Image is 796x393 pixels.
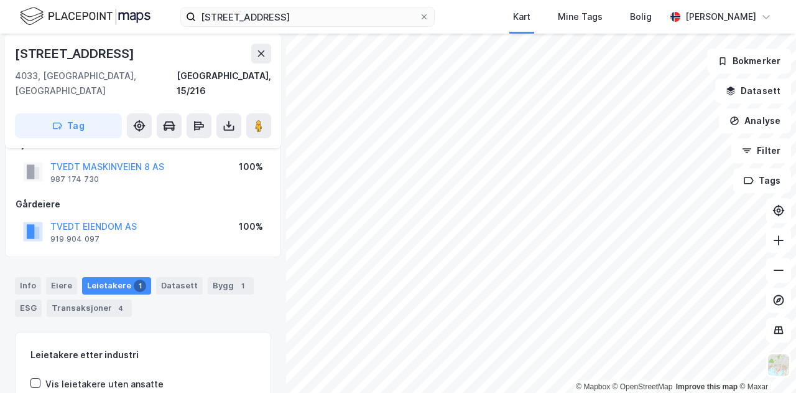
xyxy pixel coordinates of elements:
[114,302,127,315] div: 4
[719,108,791,133] button: Analyse
[15,300,42,317] div: ESG
[676,382,738,391] a: Improve this map
[196,7,419,26] input: Søk på adresse, matrikkel, gårdeiere, leietakere eller personer
[239,219,263,234] div: 100%
[30,348,256,362] div: Leietakere etter industri
[685,9,756,24] div: [PERSON_NAME]
[15,69,177,98] div: 4033, [GEOGRAPHIC_DATA], [GEOGRAPHIC_DATA]
[613,382,673,391] a: OpenStreetMap
[156,277,203,295] div: Datasett
[733,168,791,193] button: Tags
[236,280,249,292] div: 1
[47,300,132,317] div: Transaksjoner
[513,9,530,24] div: Kart
[630,9,652,24] div: Bolig
[46,277,77,295] div: Eiere
[50,174,99,184] div: 987 174 730
[239,159,263,174] div: 100%
[208,277,254,295] div: Bygg
[16,197,271,212] div: Gårdeiere
[715,78,791,103] button: Datasett
[134,280,146,292] div: 1
[20,6,150,27] img: logo.f888ab2527a4732fd821a326f86c7f29.svg
[558,9,603,24] div: Mine Tags
[707,49,791,73] button: Bokmerker
[576,382,610,391] a: Mapbox
[15,113,122,138] button: Tag
[82,277,151,295] div: Leietakere
[45,377,164,392] div: Vis leietakere uten ansatte
[734,333,796,393] iframe: Chat Widget
[50,234,99,244] div: 919 904 097
[731,138,791,163] button: Filter
[15,277,41,295] div: Info
[177,69,271,98] div: [GEOGRAPHIC_DATA], 15/216
[15,44,137,64] div: [STREET_ADDRESS]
